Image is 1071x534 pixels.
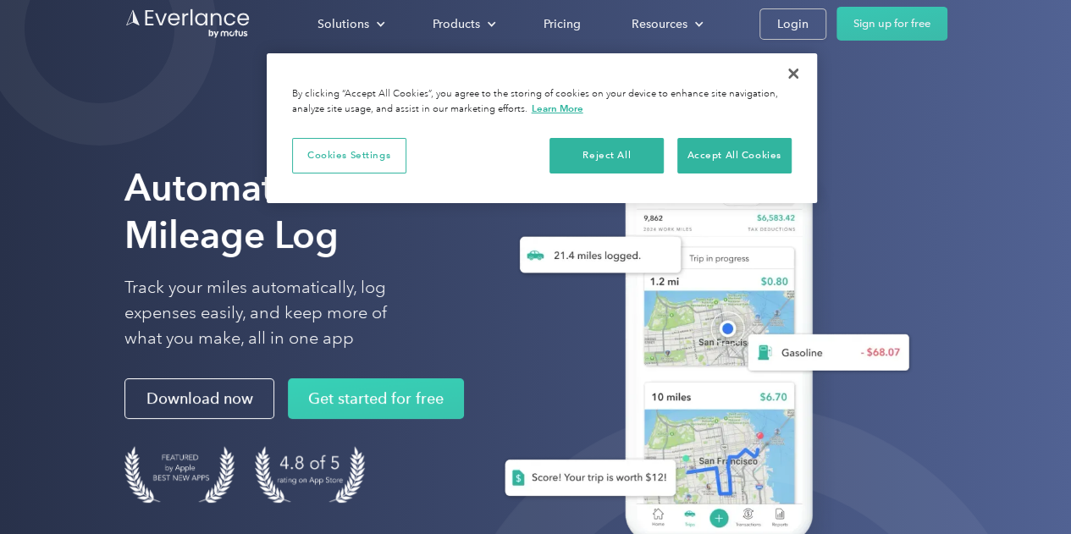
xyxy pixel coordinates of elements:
[292,87,792,117] div: By clicking “Accept All Cookies”, you agree to the storing of cookies on your device to enhance s...
[124,378,274,419] a: Download now
[124,275,427,351] p: Track your miles automatically, log expenses easily, and keep more of what you make, all in one app
[288,378,464,419] a: Get started for free
[255,446,365,503] img: 4.9 out of 5 stars on the app store
[416,8,510,38] div: Products
[677,138,792,173] button: Accept All Cookies
[433,13,480,34] div: Products
[549,138,664,173] button: Reject All
[759,8,826,39] a: Login
[267,53,817,203] div: Cookie banner
[775,55,812,92] button: Close
[124,446,235,503] img: Badge for Featured by Apple Best New Apps
[317,13,369,34] div: Solutions
[544,13,581,34] div: Pricing
[267,53,817,203] div: Privacy
[301,8,399,38] div: Solutions
[615,8,717,38] div: Resources
[124,165,382,257] strong: Automate Your Mileage Log
[777,13,809,34] div: Login
[836,7,947,41] a: Sign up for free
[124,8,251,40] a: Go to homepage
[527,8,598,38] a: Pricing
[632,13,687,34] div: Resources
[292,138,406,173] button: Cookies Settings
[532,102,583,114] a: More information about your privacy, opens in a new tab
